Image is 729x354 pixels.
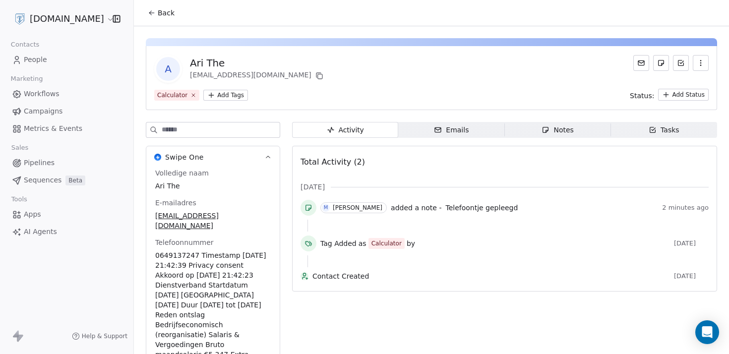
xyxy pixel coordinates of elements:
span: Beta [65,176,85,185]
span: Sales [7,140,33,155]
span: Ari The [155,181,271,191]
a: Workflows [8,86,125,102]
button: [DOMAIN_NAME] [12,10,106,27]
a: SequencesBeta [8,172,125,188]
span: [DOMAIN_NAME] [30,12,104,25]
span: Contact Created [312,271,670,281]
span: as [359,238,366,248]
span: [DATE] [301,182,325,192]
div: Calculator [157,91,187,100]
span: Workflows [24,89,60,99]
div: [EMAIL_ADDRESS][DOMAIN_NAME] [190,70,325,82]
div: Notes [542,125,573,135]
span: Telefoonnummer [153,237,216,247]
span: AI Agents [24,227,57,237]
span: E-mailadres [153,198,198,208]
div: Open Intercom Messenger [695,320,719,344]
img: Ontslagrechtjuristen-logo%20blauw-icon.png [14,13,26,25]
button: Add Tags [203,90,248,101]
div: [PERSON_NAME] [333,204,382,211]
span: Help & Support [82,332,127,340]
span: Telefoontje gepleegd [445,204,518,212]
a: Apps [8,206,125,223]
a: AI Agents [8,224,125,240]
button: Swipe OneSwipe One [146,146,280,168]
span: People [24,55,47,65]
a: Pipelines [8,155,125,171]
a: Telefoontje gepleegd [445,202,518,214]
span: Apps [24,209,41,220]
span: 2 minutes ago [662,204,709,212]
a: People [8,52,125,68]
span: Volledige naam [153,168,211,178]
span: by [407,238,415,248]
img: Swipe One [154,154,161,161]
button: Back [142,4,181,22]
span: Campaigns [24,106,62,117]
span: Marketing [6,71,47,86]
a: Metrics & Events [8,120,125,137]
span: [DATE] [674,239,709,247]
span: Tag Added [320,238,357,248]
span: [DATE] [674,272,709,280]
div: Emails [434,125,469,135]
span: Contacts [6,37,44,52]
div: Ari The [190,56,325,70]
span: [EMAIL_ADDRESS][DOMAIN_NAME] [155,211,271,231]
div: M [324,204,328,212]
div: Tasks [649,125,679,135]
span: Sequences [24,175,61,185]
button: Add Status [658,89,709,101]
div: Calculator [371,239,402,248]
span: Pipelines [24,158,55,168]
span: A [156,57,180,81]
a: Campaigns [8,103,125,119]
span: Back [158,8,175,18]
a: Help & Support [72,332,127,340]
span: Status: [630,91,654,101]
span: added a note - [391,203,441,213]
span: Metrics & Events [24,123,82,134]
span: Swipe One [165,152,204,162]
span: Tools [7,192,31,207]
span: Total Activity (2) [301,157,365,167]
